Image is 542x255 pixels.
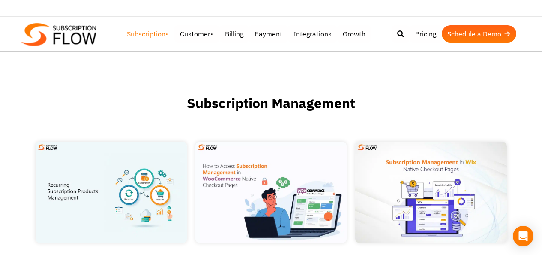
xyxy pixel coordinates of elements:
h1: Subscription Management [14,94,528,133]
img: Recurring Subscription Products [36,142,187,243]
a: Billing [219,25,249,42]
a: Payment [249,25,288,42]
a: Integrations [288,25,337,42]
img: Subscriptionflow [21,23,96,46]
a: Customers [174,25,219,42]
a: Growth [337,25,371,42]
img: Subscription Management in Wix Native Checkout Pages [355,142,506,243]
img: Subscription Management in WooCommerce Native Checkout [195,142,347,243]
a: Schedule a Demo [442,25,516,42]
a: Pricing [410,25,442,42]
div: Open Intercom Messenger [513,226,533,246]
a: Subscriptions [121,25,174,42]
